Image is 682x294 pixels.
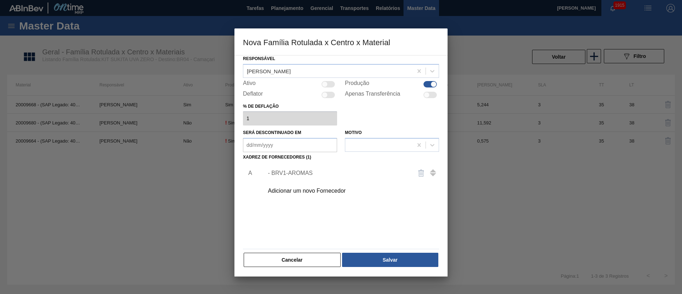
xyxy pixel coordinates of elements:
h3: Nova Família Rotulada x Centro x Material [234,28,448,55]
label: Apenas Transferência [345,91,400,99]
li: A [243,164,254,182]
label: Motivo [345,130,362,135]
label: Será descontinuado em [243,130,301,135]
label: Ativo [243,80,256,89]
div: - BRV1-AROMAS [268,170,407,176]
button: delete-icon [413,165,430,182]
div: Adicionar um novo Fornecedor [268,188,407,194]
button: Salvar [342,253,438,267]
label: % de deflação [243,101,337,112]
label: Responsável [243,56,275,61]
label: Xadrez de Fornecedores (1) [243,155,311,160]
div: [PERSON_NAME] [247,68,291,74]
label: Deflator [243,91,263,99]
button: Cancelar [244,253,341,267]
label: Produção [345,80,369,89]
img: delete-icon [417,169,426,177]
input: dd/mm/yyyy [243,138,337,152]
